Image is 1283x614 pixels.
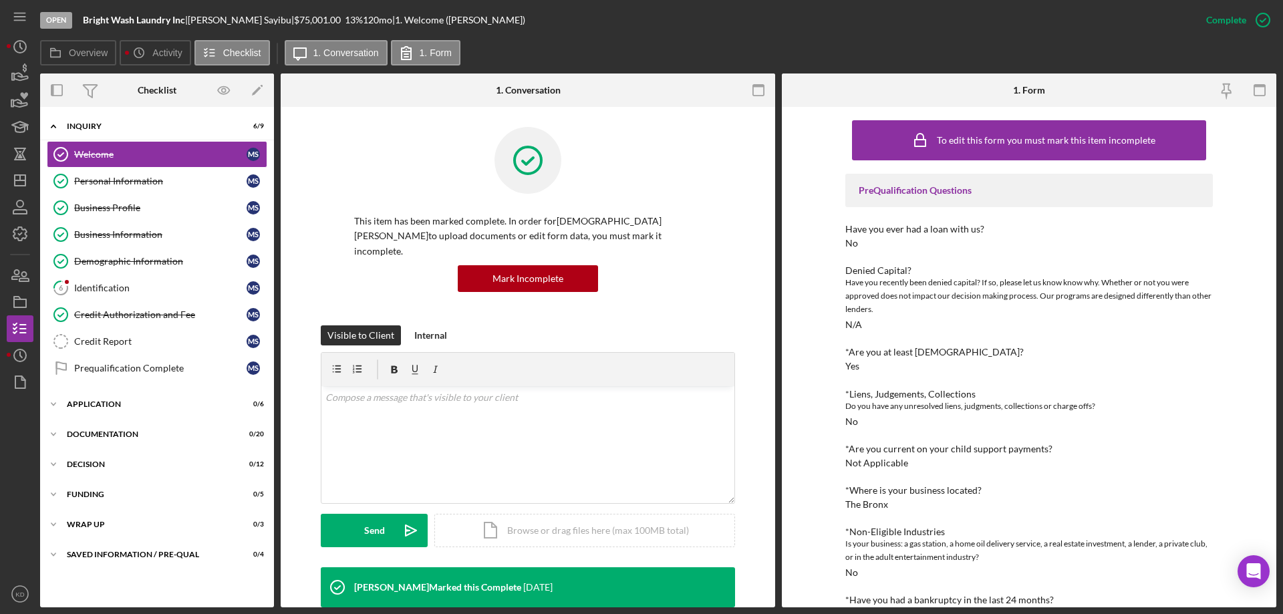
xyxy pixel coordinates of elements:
a: Credit Authorization and FeeMS [47,301,267,328]
label: 1. Conversation [313,47,379,58]
div: No [845,238,858,249]
button: Overview [40,40,116,65]
div: 120 mo [363,15,392,25]
div: No [845,416,858,427]
div: Is your business: a gas station, a home oil delivery service, a real estate investment, a lender,... [845,537,1213,564]
label: 1. Form [420,47,452,58]
div: PreQualification Questions [859,185,1199,196]
div: 1. Form [1013,85,1045,96]
div: *Where is your business located? [845,485,1213,496]
div: Business Information [74,229,247,240]
button: 1. Conversation [285,40,388,65]
div: M S [247,335,260,348]
div: Mark Incomplete [492,265,563,292]
div: *Are you at least [DEMOGRAPHIC_DATA]? [845,347,1213,357]
button: Visible to Client [321,325,401,345]
div: No [845,567,858,578]
button: Activity [120,40,190,65]
text: KD [15,591,24,598]
div: 0 / 3 [240,520,264,528]
div: Inquiry [67,122,231,130]
tspan: 6 [59,283,63,292]
p: This item has been marked complete. In order for [DEMOGRAPHIC_DATA][PERSON_NAME] to upload docume... [354,214,702,259]
div: Decision [67,460,231,468]
label: Activity [152,47,182,58]
div: Business Profile [74,202,247,213]
button: Mark Incomplete [458,265,598,292]
button: KD [7,581,33,607]
div: M S [247,148,260,161]
div: N/A [845,319,862,330]
div: Have you ever had a loan with us? [845,224,1213,235]
label: Overview [69,47,108,58]
b: Bright Wash Laundry Inc [83,14,185,25]
div: M S [247,255,260,268]
a: 6IdentificationMS [47,275,267,301]
div: Complete [1206,7,1246,33]
div: Denied Capital? [845,265,1213,276]
div: 0 / 4 [240,551,264,559]
div: Send [364,514,385,547]
div: 13 % [345,15,363,25]
div: Yes [845,361,859,371]
div: M S [247,174,260,188]
div: M S [247,228,260,241]
div: Open Intercom Messenger [1238,555,1270,587]
div: *Non-Eligible Industries [845,526,1213,537]
label: Checklist [223,47,261,58]
a: Demographic InformationMS [47,248,267,275]
div: 0 / 20 [240,430,264,438]
div: Documentation [67,430,231,438]
div: M S [247,308,260,321]
div: 0 / 12 [240,460,264,468]
div: Personal Information [74,176,247,186]
a: WelcomeMS [47,141,267,168]
div: Open [40,12,72,29]
div: Saved Information / Pre-Qual [67,551,231,559]
div: | 1. Welcome ([PERSON_NAME]) [392,15,525,25]
div: Visible to Client [327,325,394,345]
a: Business InformationMS [47,221,267,248]
div: M S [247,201,260,214]
div: 0 / 5 [240,490,264,498]
a: Prequalification CompleteMS [47,355,267,381]
div: Credit Report [74,336,247,347]
button: 1. Form [391,40,460,65]
div: Identification [74,283,247,293]
div: Welcome [74,149,247,160]
div: Funding [67,490,231,498]
button: Internal [408,325,454,345]
div: *Liens, Judgements, Collections [845,389,1213,400]
div: 0 / 6 [240,400,264,408]
div: To edit this form you must mark this item incomplete [937,135,1155,146]
button: Complete [1193,7,1276,33]
div: [PERSON_NAME] Marked this Complete [354,582,521,593]
div: The Bronx [845,499,888,510]
a: Personal InformationMS [47,168,267,194]
div: Wrap up [67,520,231,528]
time: 2025-08-20 17:40 [523,582,553,593]
div: M S [247,281,260,295]
div: Have you recently been denied capital? If so, please let us know know why. Whether or not you wer... [845,276,1213,316]
div: Demographic Information [74,256,247,267]
a: Business ProfileMS [47,194,267,221]
a: Credit ReportMS [47,328,267,355]
div: Credit Authorization and Fee [74,309,247,320]
div: *Have you had a bankruptcy in the last 24 months? [845,595,1213,605]
div: $75,001.00 [294,15,345,25]
div: [PERSON_NAME] Sayibu | [188,15,294,25]
div: M S [247,361,260,375]
div: Checklist [138,85,176,96]
div: | [83,15,188,25]
div: *Are you current on your child support payments? [845,444,1213,454]
div: Application [67,400,231,408]
button: Send [321,514,428,547]
div: Prequalification Complete [74,363,247,373]
div: Do you have any unresolved liens, judgments, collections or charge offs? [845,400,1213,413]
div: 6 / 9 [240,122,264,130]
div: 1. Conversation [496,85,561,96]
button: Checklist [194,40,270,65]
div: Internal [414,325,447,345]
div: Not Applicable [845,458,908,468]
